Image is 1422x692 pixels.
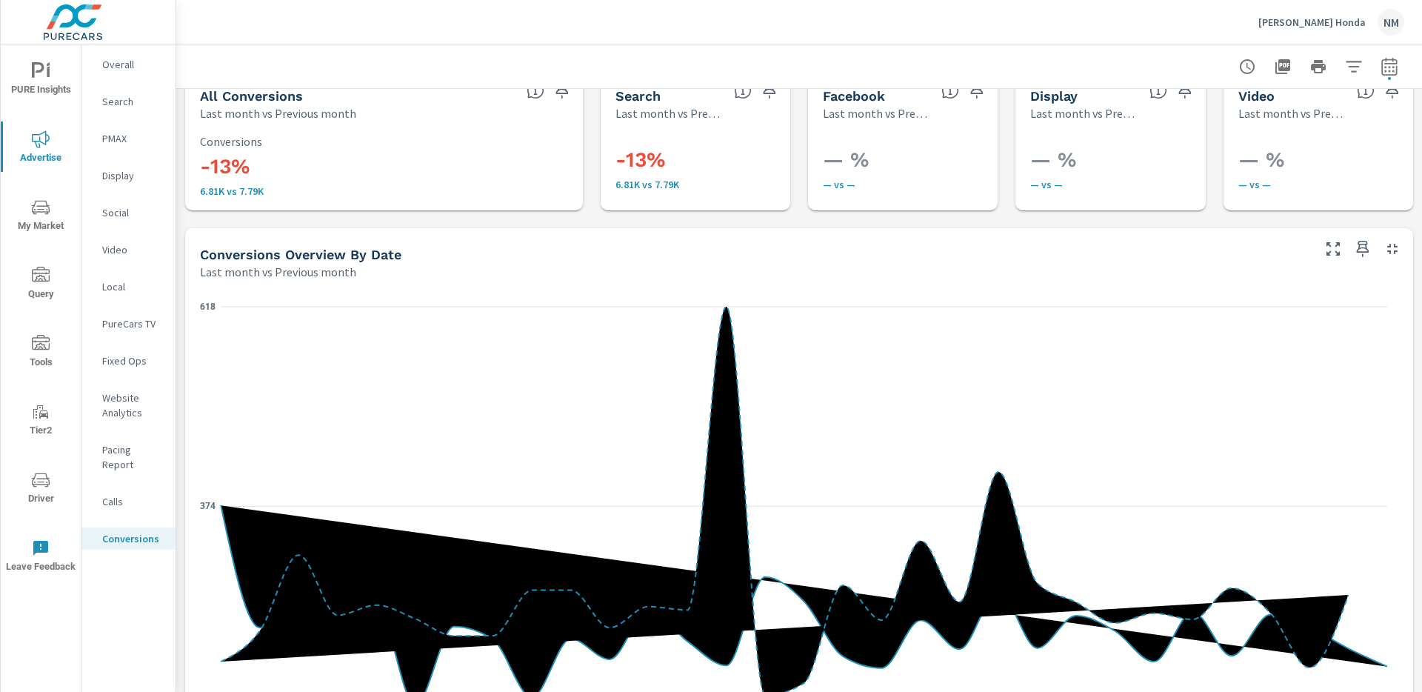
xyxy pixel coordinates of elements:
[102,131,164,146] p: PMAX
[81,53,176,76] div: Overall
[102,316,164,331] p: PureCars TV
[1,44,81,590] div: nav menu
[102,390,164,420] p: Website Analytics
[200,154,568,179] h3: -13%
[200,104,356,122] p: Last month vs Previous month
[1149,81,1167,99] span: Display Conversions include Actions, Leads and Unmapped Conversions
[5,130,76,167] span: Advertise
[965,79,989,102] span: Save this to your personalized report
[823,88,885,104] h5: Facebook
[941,81,959,99] span: All conversions reported from Facebook with duplicates filtered out
[1357,81,1375,99] span: Video Conversions include Actions, Leads and Unmapped Conversions
[1238,104,1345,122] p: Last month vs Previous month
[758,79,781,102] span: Save this to your personalized report
[5,471,76,508] span: Driver
[200,88,303,104] h5: All Conversions
[200,135,568,148] p: Conversions
[1030,179,1226,190] p: — vs —
[1268,52,1298,81] button: "Export Report to PDF"
[1173,79,1197,102] span: Save this to your personalized report
[5,335,76,371] span: Tools
[81,439,176,476] div: Pacing Report
[615,104,722,122] p: Last month vs Previous month
[81,528,176,550] div: Conversions
[5,62,76,99] span: PURE Insights
[200,185,568,197] p: 6,806 vs 7,794
[615,147,811,173] h3: -13%
[5,267,76,303] span: Query
[1375,52,1404,81] button: Select Date Range
[1321,237,1345,261] button: Make Fullscreen
[102,531,164,546] p: Conversions
[615,179,811,190] p: 6,806 vs 7,794
[734,81,752,99] span: Search Conversions include Actions, Leads and Unmapped Conversions.
[81,313,176,335] div: PureCars TV
[200,263,356,281] p: Last month vs Previous month
[1381,79,1404,102] span: Save this to your personalized report
[102,279,164,294] p: Local
[200,501,216,511] text: 374
[823,104,929,122] p: Last month vs Previous month
[81,90,176,113] div: Search
[1303,52,1333,81] button: Print Report
[81,164,176,187] div: Display
[102,353,164,368] p: Fixed Ops
[1238,88,1275,104] h5: Video
[1030,88,1078,104] h5: Display
[527,81,544,99] span: All Conversions include Actions, Leads and Unmapped Conversions
[1258,16,1366,29] p: [PERSON_NAME] Honda
[81,387,176,424] div: Website Analytics
[81,239,176,261] div: Video
[200,247,401,262] h5: Conversions Overview By Date
[102,57,164,72] p: Overall
[102,494,164,509] p: Calls
[5,403,76,439] span: Tier2
[102,94,164,109] p: Search
[1351,237,1375,261] span: Save this to your personalized report
[102,242,164,257] p: Video
[1030,104,1137,122] p: Last month vs Previous month
[1381,237,1404,261] button: Minimize Widget
[81,202,176,224] div: Social
[102,168,164,183] p: Display
[102,442,164,472] p: Pacing Report
[81,490,176,513] div: Calls
[1339,52,1369,81] button: Apply Filters
[1030,147,1226,173] h3: — %
[5,199,76,235] span: My Market
[550,79,574,102] span: Save this to your personalized report
[5,539,76,576] span: Leave Feedback
[200,302,216,312] text: 618
[102,205,164,220] p: Social
[81,127,176,150] div: PMAX
[823,147,1018,173] h3: — %
[81,350,176,372] div: Fixed Ops
[81,276,176,298] div: Local
[823,179,1018,190] p: — vs —
[1378,9,1404,36] div: NM
[615,88,661,104] h5: Search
